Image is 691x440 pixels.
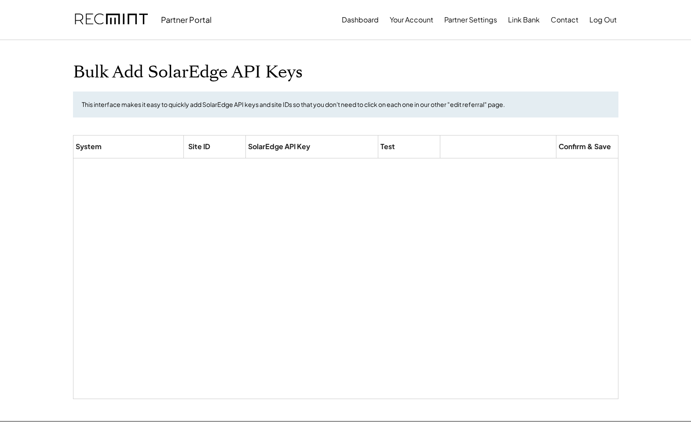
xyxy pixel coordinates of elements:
button: Contact [551,11,578,29]
button: Dashboard [342,11,379,29]
div: Site ID [188,142,210,151]
h1: Bulk Add SolarEdge API Keys [73,62,303,83]
div: Confirm & Save [559,142,611,151]
button: Your Account [390,11,433,29]
button: Link Bank [508,11,540,29]
div: System [76,142,102,151]
div: Test [380,142,395,151]
div: Partner Portal [161,15,212,25]
img: recmint-logotype%403x.png [75,5,148,35]
div: This interface makes it easy to quickly add SolarEdge API keys and site IDs so that you don't nee... [82,100,505,109]
button: Partner Settings [444,11,497,29]
div: SolarEdge API Key [248,142,310,151]
button: Log Out [589,11,617,29]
